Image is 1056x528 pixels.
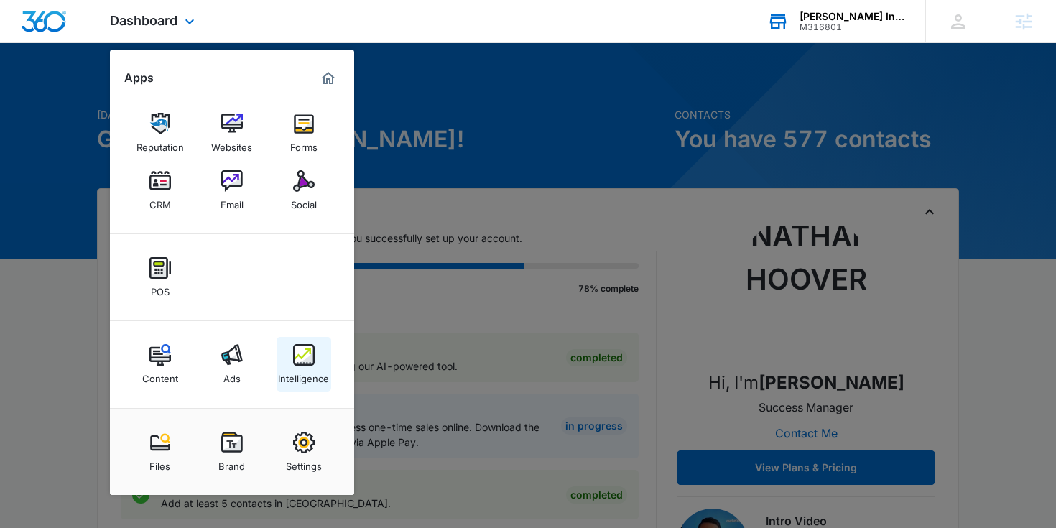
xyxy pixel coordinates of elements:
div: Websites [211,134,252,153]
div: Content [142,366,178,384]
a: Brand [205,425,259,479]
div: POS [151,279,170,297]
img: website_grey.svg [23,37,34,49]
a: Content [133,337,187,392]
div: account name [800,11,904,22]
img: tab_keywords_by_traffic_grey.svg [143,83,154,95]
div: CRM [149,192,171,210]
div: Settings [286,453,322,472]
a: Marketing 360® Dashboard [317,67,340,90]
div: Intelligence [278,366,329,384]
a: Reputation [133,106,187,160]
a: Ads [205,337,259,392]
a: CRM [133,163,187,218]
img: logo_orange.svg [23,23,34,34]
a: POS [133,250,187,305]
div: Keywords by Traffic [159,85,242,94]
h2: Apps [124,71,154,85]
div: Brand [218,453,245,472]
div: account id [800,22,904,32]
div: Forms [290,134,318,153]
div: Ads [223,366,241,384]
div: Domain Overview [55,85,129,94]
div: Email [221,192,244,210]
div: Domain: [DOMAIN_NAME] [37,37,158,49]
div: Files [149,453,170,472]
a: Settings [277,425,331,479]
div: Social [291,192,317,210]
a: Email [205,163,259,218]
a: Social [277,163,331,218]
span: Dashboard [110,13,177,28]
a: Files [133,425,187,479]
div: v 4.0.25 [40,23,70,34]
a: Websites [205,106,259,160]
a: Forms [277,106,331,160]
a: Intelligence [277,337,331,392]
div: Reputation [136,134,184,153]
img: tab_domain_overview_orange.svg [39,83,50,95]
